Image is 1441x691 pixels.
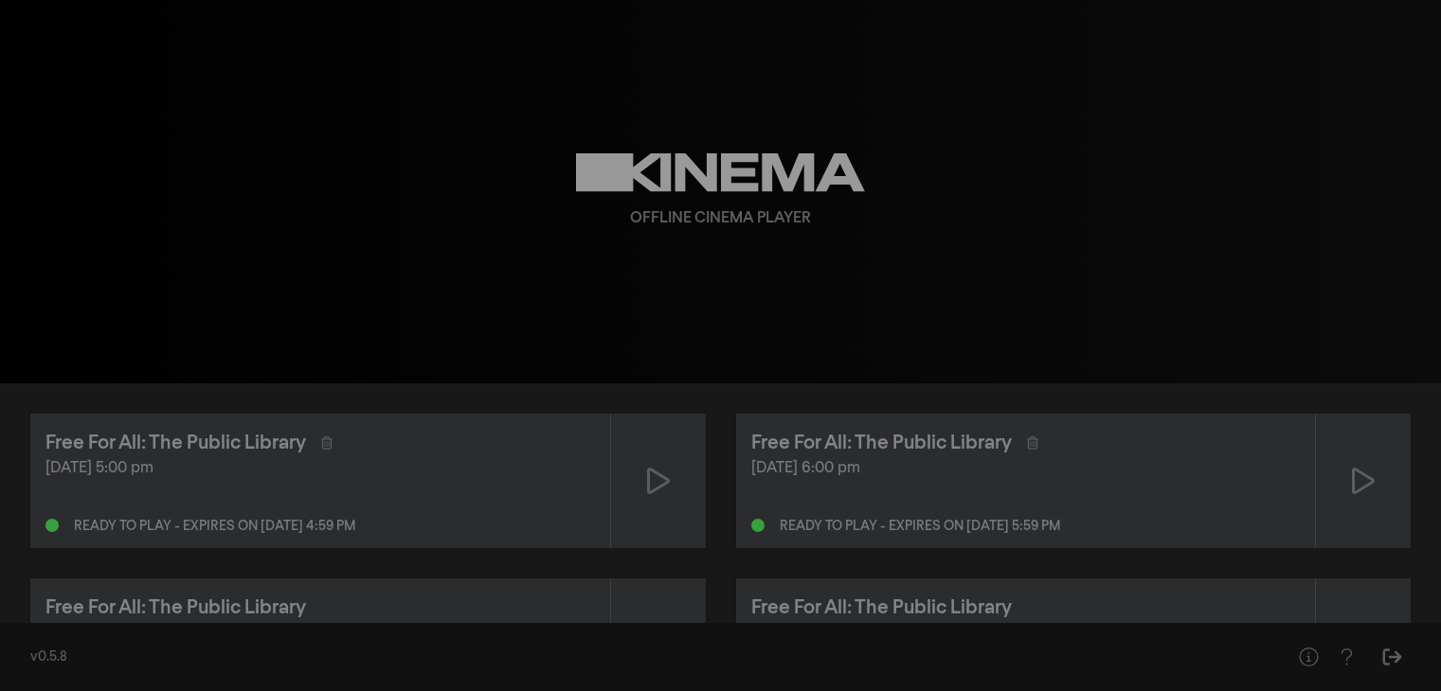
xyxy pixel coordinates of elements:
div: [DATE] 6:00 pm [45,622,595,645]
div: Free For All: The Public Library [751,429,1012,457]
button: Sign Out [1373,638,1411,676]
div: Offline Cinema Player [630,207,811,230]
div: Ready to play - expires on [DATE] 4:59 pm [74,520,355,533]
div: [DATE] 6:00 pm [751,622,1301,645]
div: Free For All: The Public Library [751,594,1012,622]
div: [DATE] 5:00 pm [45,457,595,480]
div: Free For All: The Public Library [45,594,306,622]
div: Free For All: The Public Library [45,429,306,457]
div: Ready to play - expires on [DATE] 5:59 pm [780,520,1060,533]
button: Help [1289,638,1327,676]
button: Help [1327,638,1365,676]
div: v0.5.8 [30,647,1252,667]
div: [DATE] 6:00 pm [751,457,1301,480]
